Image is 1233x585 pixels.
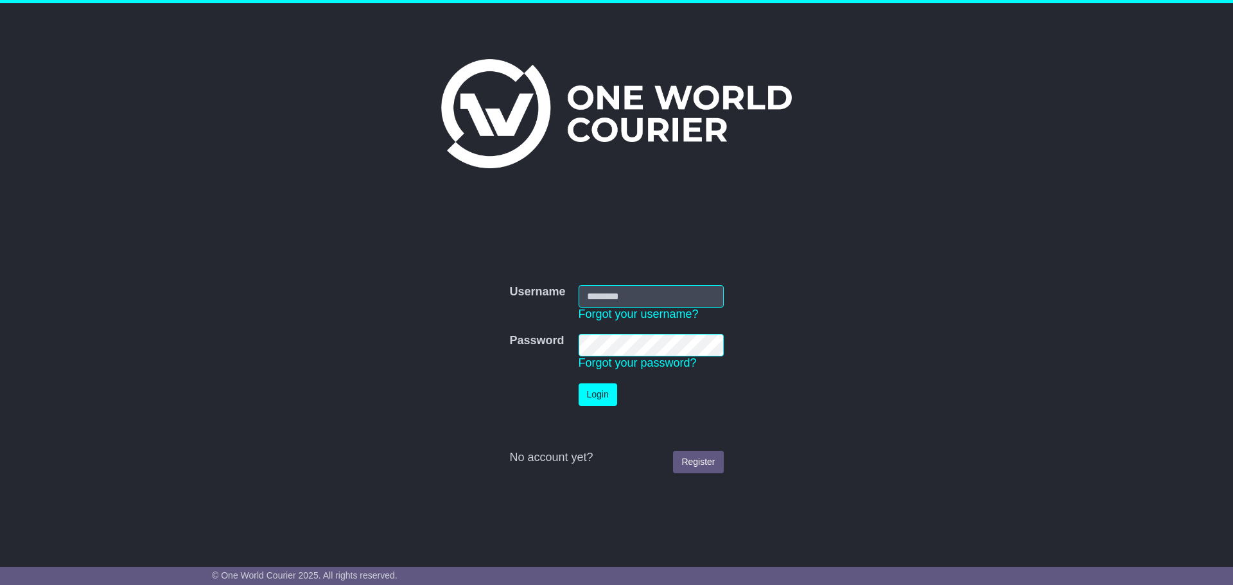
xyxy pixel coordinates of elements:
div: No account yet? [509,451,723,465]
span: © One World Courier 2025. All rights reserved. [212,570,398,581]
a: Forgot your password? [579,356,697,369]
a: Register [673,451,723,473]
label: Password [509,334,564,348]
button: Login [579,383,617,406]
a: Forgot your username? [579,308,699,320]
label: Username [509,285,565,299]
img: One World [441,59,792,168]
